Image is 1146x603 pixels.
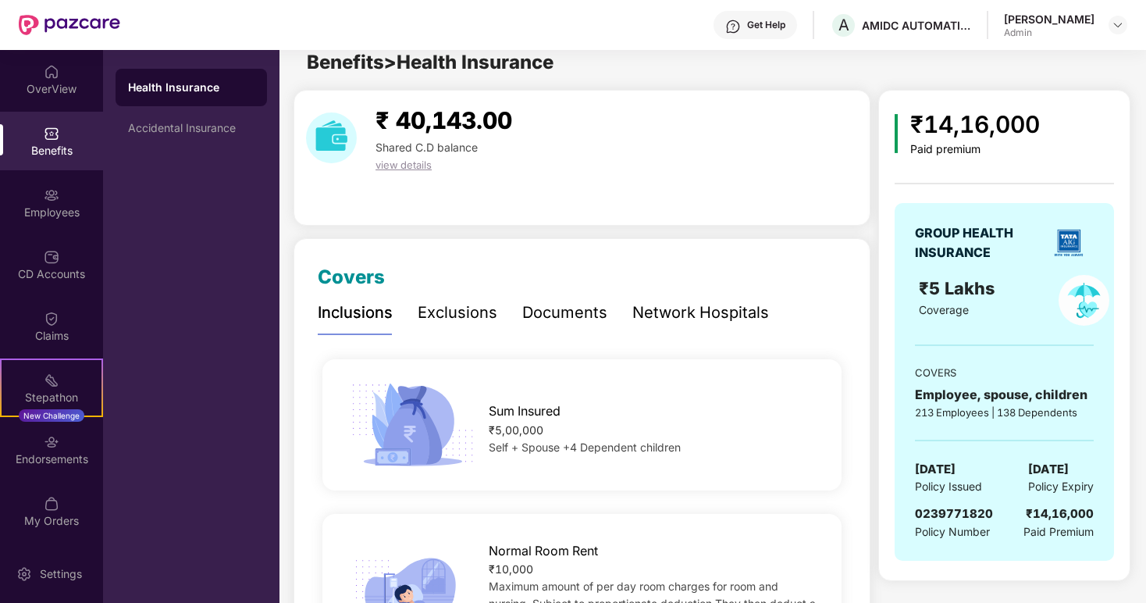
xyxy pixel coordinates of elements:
span: Self + Spouse +4 Dependent children [489,441,681,454]
img: policyIcon [1059,275,1109,326]
img: svg+xml;base64,PHN2ZyBpZD0iU2V0dGluZy0yMHgyMCIgeG1sbnM9Imh0dHA6Ly93d3cudzMub3JnLzIwMDAvc3ZnIiB3aW... [16,566,32,582]
span: Coverage [919,303,969,316]
div: ₹5,00,000 [489,422,818,439]
div: 213 Employees | 138 Dependents [915,405,1094,420]
img: svg+xml;base64,PHN2ZyBpZD0iTXlfT3JkZXJzIiBkYXRhLW5hbWU9Ik15IE9yZGVycyIgeG1sbnM9Imh0dHA6Ly93d3cudz... [44,496,59,512]
span: ₹ 40,143.00 [375,106,512,134]
span: Covers [318,266,385,288]
img: svg+xml;base64,PHN2ZyB4bWxucz0iaHR0cDovL3d3dy53My5vcmcvMjAwMC9zdmciIHdpZHRoPSIyMSIgaGVpZ2h0PSIyMC... [44,373,59,388]
img: svg+xml;base64,PHN2ZyBpZD0iQmVuZWZpdHMiIHhtbG5zPSJodHRwOi8vd3d3LnczLm9yZy8yMDAwL3N2ZyIgd2lkdGg9Ij... [44,126,59,141]
div: Admin [1004,27,1094,39]
img: insurerLogo [1048,223,1089,263]
span: Policy Number [915,525,990,538]
div: ₹14,16,000 [910,106,1040,143]
img: New Pazcare Logo [19,15,120,35]
span: Shared C.D balance [375,141,478,154]
div: [PERSON_NAME] [1004,12,1094,27]
div: AMIDC AUTOMATION TECHNOLOGIES PRIVATE LIMITED [862,18,971,33]
div: Network Hospitals [632,301,769,325]
div: Get Help [747,19,785,31]
span: [DATE] [915,460,956,479]
div: Stepathon [2,390,101,405]
div: COVERS [915,365,1094,380]
div: Inclusions [318,301,393,325]
span: Normal Room Rent [489,541,598,561]
span: [DATE] [1028,460,1069,479]
span: Benefits > Health Insurance [307,51,553,73]
div: ₹14,16,000 [1026,505,1094,523]
span: Sum Insured [489,401,561,421]
div: Settings [35,566,87,582]
span: ₹5 Lakhs [919,278,999,298]
div: Accidental Insurance [128,122,254,134]
div: Health Insurance [128,80,254,95]
span: Policy Expiry [1028,478,1094,495]
span: Policy Issued [915,478,982,495]
img: svg+xml;base64,PHN2ZyBpZD0iQ0RfQWNjb3VudHMiIGRhdGEtbmFtZT0iQ0QgQWNjb3VudHMiIHhtbG5zPSJodHRwOi8vd3... [44,249,59,265]
div: GROUP HEALTH INSURANCE [915,223,1044,262]
div: Employee, spouse, children [915,385,1094,405]
span: 0239771820 [915,506,993,521]
div: Documents [522,301,607,325]
span: A [838,16,849,34]
img: download [306,112,357,163]
span: Paid Premium [1023,523,1094,541]
div: Exclusions [418,301,497,325]
img: svg+xml;base64,PHN2ZyBpZD0iRW5kb3JzZW1lbnRzIiB4bWxucz0iaHR0cDovL3d3dy53My5vcmcvMjAwMC9zdmciIHdpZH... [44,434,59,450]
img: svg+xml;base64,PHN2ZyBpZD0iQ2xhaW0iIHhtbG5zPSJodHRwOi8vd3d3LnczLm9yZy8yMDAwL3N2ZyIgd2lkdGg9IjIwIi... [44,311,59,326]
img: icon [895,114,899,153]
div: New Challenge [19,409,84,422]
img: icon [346,379,479,471]
img: svg+xml;base64,PHN2ZyBpZD0iSGVscC0zMngzMiIgeG1sbnM9Imh0dHA6Ly93d3cudzMub3JnLzIwMDAvc3ZnIiB3aWR0aD... [725,19,741,34]
div: ₹10,000 [489,561,818,578]
img: svg+xml;base64,PHN2ZyBpZD0iSG9tZSIgeG1sbnM9Imh0dHA6Ly93d3cudzMub3JnLzIwMDAvc3ZnIiB3aWR0aD0iMjAiIG... [44,64,59,80]
img: svg+xml;base64,PHN2ZyBpZD0iRHJvcGRvd24tMzJ4MzIiIHhtbG5zPSJodHRwOi8vd3d3LnczLm9yZy8yMDAwL3N2ZyIgd2... [1112,19,1124,31]
span: view details [375,159,432,171]
img: svg+xml;base64,PHN2ZyBpZD0iRW1wbG95ZWVzIiB4bWxucz0iaHR0cDovL3d3dy53My5vcmcvMjAwMC9zdmciIHdpZHRoPS... [44,187,59,203]
div: Paid premium [910,143,1040,156]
